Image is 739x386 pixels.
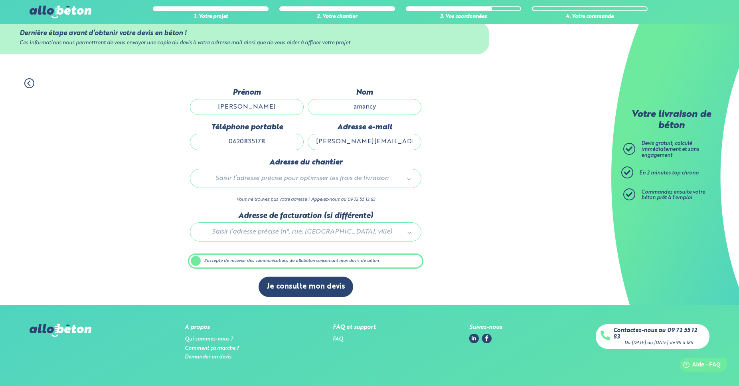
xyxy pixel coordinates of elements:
span: En 2 minutes top chrono [639,170,699,176]
iframe: Help widget launcher [668,355,730,377]
input: ex : 0642930817 [190,134,304,150]
a: Contactez-nous au 09 72 55 12 83 [613,327,705,340]
div: Suivez-nous [469,324,502,331]
button: Je consulte mon devis [259,277,353,297]
a: FAQ [333,337,343,342]
label: J'accepte de recevoir des communications de allobéton concernant mon devis de béton. [188,253,423,269]
div: 3. Vos coordonnées [406,14,522,20]
input: ex : contact@allobeton.fr [308,134,421,150]
img: allobéton [30,6,91,18]
div: Dernière étape avant d’obtenir votre devis en béton ! [20,30,470,37]
img: allobéton [30,324,91,337]
a: Demander un devis [185,354,231,360]
p: Votre livraison de béton [625,109,717,131]
label: Téléphone portable [190,123,304,132]
div: 1. Votre projet [153,14,269,20]
label: Prénom [190,88,304,97]
span: Devis gratuit, calculé immédiatement et sans engagement [641,141,699,158]
a: Qui sommes-nous ? [185,337,233,342]
label: Nom [308,88,421,97]
div: 2. Votre chantier [279,14,395,20]
div: FAQ et support [333,324,376,331]
div: A propos [185,324,239,331]
span: Saisir l’adresse précise pour optimiser les frais de livraison [202,173,403,184]
p: Vous ne trouvez pas votre adresse ? Appelez-nous au 09 72 55 12 83 [190,196,421,204]
label: Adresse du chantier [190,158,421,167]
div: Du [DATE] au [DATE] de 9h à 18h [624,340,693,346]
span: Commandez ensuite votre béton prêt à l'emploi [641,190,705,201]
div: Ces informations nous permettront de vous envoyer une copie du devis à votre adresse mail ainsi q... [20,40,470,46]
div: 4. Votre commande [532,14,648,20]
label: Adresse e-mail [308,123,421,132]
a: Saisir l’adresse précise pour optimiser les frais de livraison [198,173,413,184]
a: Comment ça marche ? [185,346,239,351]
input: Quel est votre nom de famille ? [308,99,421,115]
input: Quel est votre prénom ? [190,99,304,115]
